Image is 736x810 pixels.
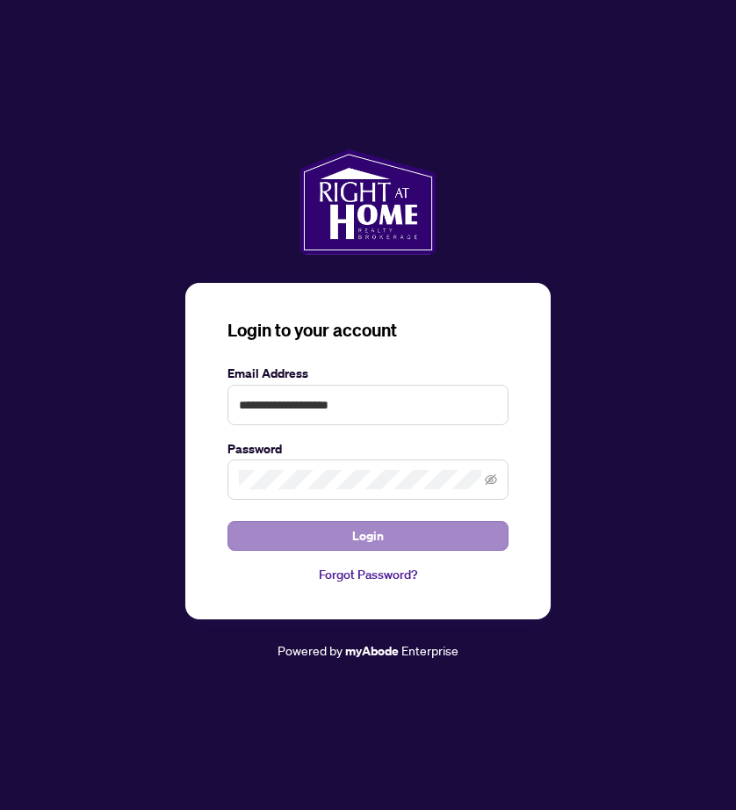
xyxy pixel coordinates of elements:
[401,642,458,658] span: Enterprise
[227,565,509,584] a: Forgot Password?
[352,522,384,550] span: Login
[227,318,509,343] h3: Login to your account
[345,641,399,661] a: myAbode
[485,474,497,486] span: eye-invisible
[299,149,436,255] img: ma-logo
[227,439,509,459] label: Password
[227,364,509,383] label: Email Address
[227,521,509,551] button: Login
[278,642,343,658] span: Powered by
